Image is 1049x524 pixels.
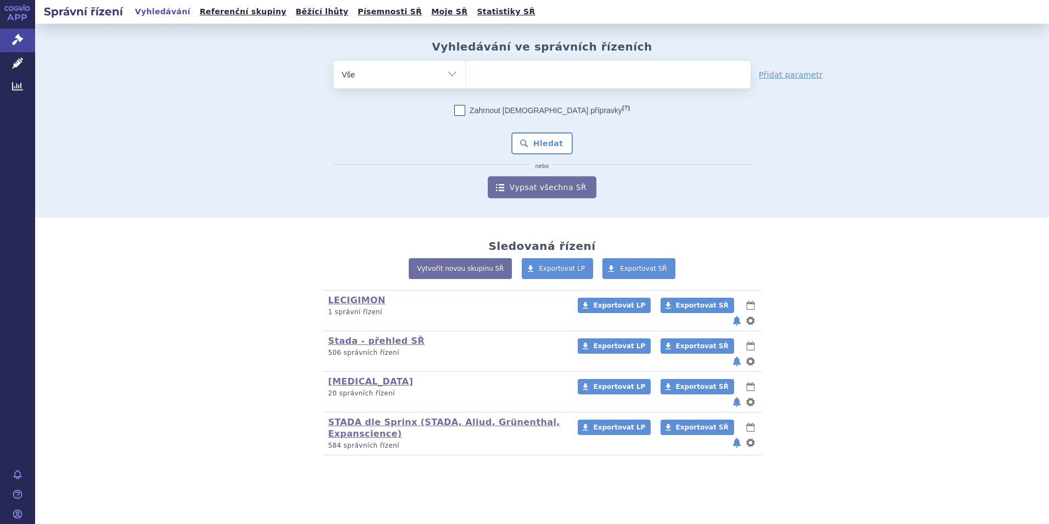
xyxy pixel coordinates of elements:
[745,395,756,409] button: nastavení
[745,314,756,327] button: nastavení
[488,176,596,198] a: Vypsat všechna SŘ
[196,4,290,19] a: Referenční skupiny
[745,299,756,312] button: lhůty
[745,380,756,393] button: lhůty
[593,383,645,391] span: Exportovat LP
[328,336,425,346] a: Stada - přehled SŘ
[488,239,595,253] h2: Sledovaná řízení
[530,163,555,170] i: nebo
[328,389,563,398] p: 20 správních řízení
[731,436,742,449] button: notifikace
[432,40,652,53] h2: Vyhledávání ve správních řízeních
[676,342,729,350] span: Exportovat SŘ
[454,105,630,116] label: Zahrnout [DEMOGRAPHIC_DATA] přípravky
[354,4,425,19] a: Písemnosti SŘ
[745,421,756,434] button: lhůty
[328,308,563,317] p: 1 správní řízení
[428,4,471,19] a: Moje SŘ
[473,4,538,19] a: Statistiky SŘ
[328,417,560,439] a: STADA dle Sprinx (STADA, Aliud, Grünenthal, Expanscience)
[661,338,734,354] a: Exportovat SŘ
[328,376,413,387] a: [MEDICAL_DATA]
[539,265,585,272] span: Exportovat LP
[292,4,352,19] a: Běžící lhůty
[578,298,651,313] a: Exportovat LP
[132,4,194,19] a: Vyhledávání
[745,355,756,368] button: nastavení
[511,132,573,154] button: Hledat
[602,258,675,279] a: Exportovat SŘ
[593,342,645,350] span: Exportovat LP
[328,348,563,358] p: 506 správních řízení
[745,339,756,353] button: lhůty
[578,420,651,435] a: Exportovat LP
[676,423,729,431] span: Exportovat SŘ
[661,379,734,394] a: Exportovat SŘ
[676,302,729,309] span: Exportovat SŘ
[620,265,667,272] span: Exportovat SŘ
[35,4,132,19] h2: Správní řízení
[328,295,385,305] a: LECIGIMON
[593,302,645,309] span: Exportovat LP
[731,395,742,409] button: notifikace
[661,420,734,435] a: Exportovat SŘ
[745,436,756,449] button: nastavení
[731,355,742,368] button: notifikace
[522,258,594,279] a: Exportovat LP
[593,423,645,431] span: Exportovat LP
[676,383,729,391] span: Exportovat SŘ
[661,298,734,313] a: Exportovat SŘ
[578,379,651,394] a: Exportovat LP
[328,441,563,450] p: 584 správních řízení
[731,314,742,327] button: notifikace
[578,338,651,354] a: Exportovat LP
[759,69,823,80] a: Přidat parametr
[409,258,512,279] a: Vytvořit novou skupinu SŘ
[622,104,630,112] abbr: (?)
